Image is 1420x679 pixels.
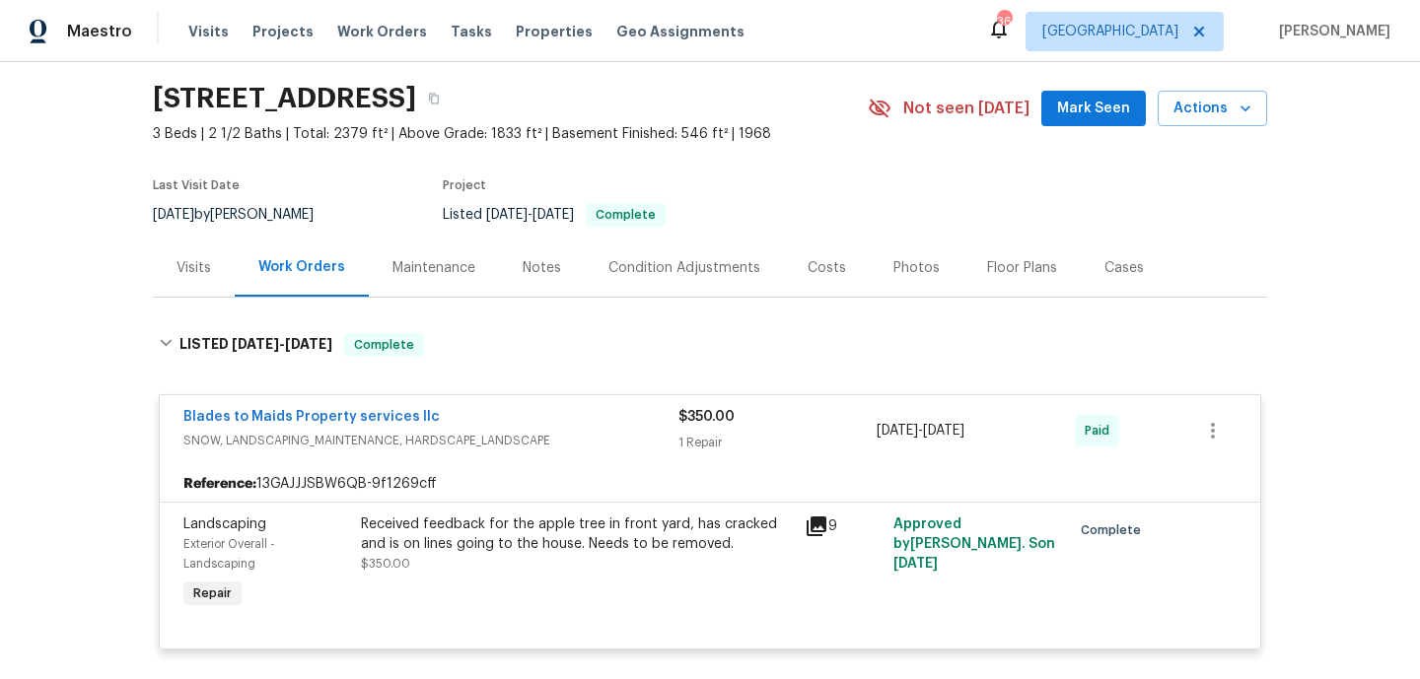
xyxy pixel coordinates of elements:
[361,558,410,570] span: $350.00
[451,25,492,38] span: Tasks
[153,179,240,191] span: Last Visit Date
[188,22,229,41] span: Visits
[153,124,868,144] span: 3 Beds | 2 1/2 Baths | Total: 2379 ft² | Above Grade: 1833 ft² | Basement Finished: 546 ft² | 1968
[153,203,337,227] div: by [PERSON_NAME]
[893,517,1055,571] span: Approved by [PERSON_NAME]. S on
[183,538,275,570] span: Exterior Overall - Landscaping
[337,22,427,41] span: Work Orders
[346,335,422,355] span: Complete
[678,410,735,424] span: $350.00
[532,208,574,222] span: [DATE]
[67,22,132,41] span: Maestro
[285,337,332,351] span: [DATE]
[183,474,256,494] b: Reference:
[523,258,561,278] div: Notes
[877,421,964,441] span: -
[893,557,938,571] span: [DATE]
[252,22,314,41] span: Projects
[1057,97,1130,121] span: Mark Seen
[361,514,793,554] div: Received feedback for the apple tree in front yard, has cracked and is on lines going to the hous...
[177,258,211,278] div: Visits
[1041,91,1146,127] button: Mark Seen
[987,258,1057,278] div: Floor Plans
[616,22,745,41] span: Geo Assignments
[805,514,882,538] div: 9
[1042,22,1178,41] span: [GEOGRAPHIC_DATA]
[153,208,194,222] span: [DATE]
[1158,91,1267,127] button: Actions
[588,209,664,221] span: Complete
[608,258,760,278] div: Condition Adjustments
[153,89,416,108] h2: [STREET_ADDRESS]
[179,333,332,357] h6: LISTED
[486,208,574,222] span: -
[923,424,964,438] span: [DATE]
[997,12,1011,32] div: 36
[160,466,1260,502] div: 13GAJJJSBW6QB-9f1269cff
[877,424,918,438] span: [DATE]
[258,257,345,277] div: Work Orders
[416,81,452,116] button: Copy Address
[183,517,266,531] span: Landscaping
[232,337,279,351] span: [DATE]
[808,258,846,278] div: Costs
[903,99,1029,118] span: Not seen [DATE]
[1104,258,1144,278] div: Cases
[1173,97,1251,121] span: Actions
[232,337,332,351] span: -
[183,431,678,450] span: SNOW, LANDSCAPING_MAINTENANCE, HARDSCAPE_LANDSCAPE
[516,22,593,41] span: Properties
[678,433,877,452] div: 1 Repair
[1085,421,1117,441] span: Paid
[443,208,666,222] span: Listed
[893,258,940,278] div: Photos
[392,258,475,278] div: Maintenance
[183,410,440,424] a: Blades to Maids Property services llc
[185,583,240,603] span: Repair
[486,208,528,222] span: [DATE]
[1081,520,1149,540] span: Complete
[443,179,486,191] span: Project
[1271,22,1390,41] span: [PERSON_NAME]
[153,313,1267,376] div: LISTED [DATE]-[DATE]Complete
